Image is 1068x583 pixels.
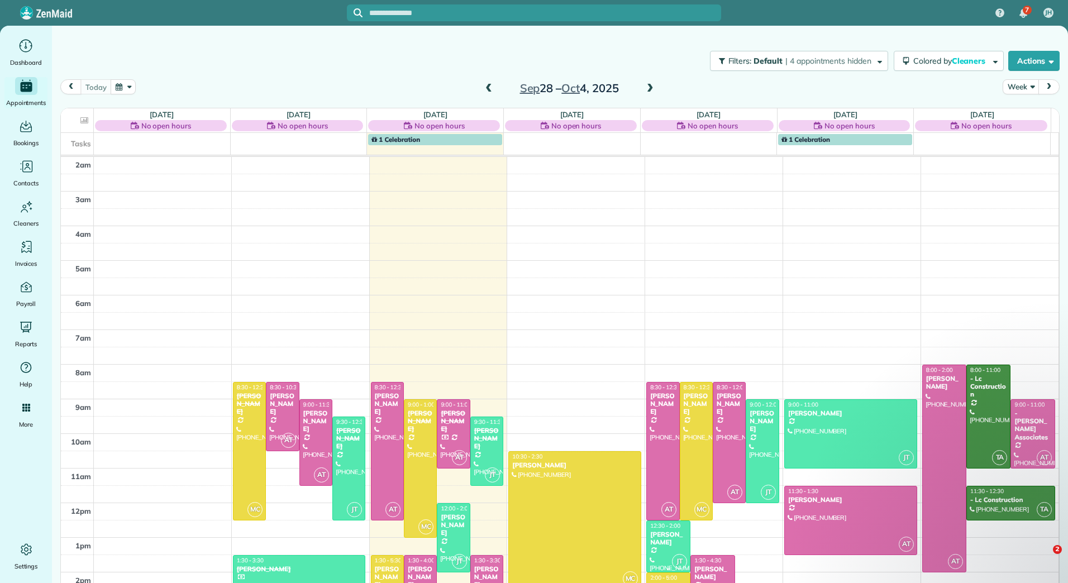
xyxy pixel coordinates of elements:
span: Bookings [13,137,39,149]
span: 1 Celebration [371,135,420,144]
span: AT [727,485,742,500]
a: [DATE] [287,110,311,119]
span: Payroll [16,298,36,309]
span: 9:00 - 11:00 [1014,401,1045,408]
span: 11am [71,472,91,481]
svg: Focus search [354,8,363,17]
div: [PERSON_NAME] [440,409,466,433]
a: Appointments [4,77,47,108]
span: No open hours [688,120,738,131]
span: 8:30 - 10:30 [270,384,300,391]
span: 1:30 - 5:30 [375,557,402,564]
iframe: Intercom live chat [1030,545,1057,572]
span: Invoices [15,258,37,269]
div: - Lc Construction [970,375,1007,399]
a: Invoices [4,238,47,269]
span: AT [314,467,329,482]
span: Reports [15,338,37,350]
button: prev [60,79,82,94]
a: [DATE] [697,110,721,119]
span: JT [347,502,362,517]
span: No open hours [824,120,875,131]
span: Dashboard [10,57,42,68]
span: Help [20,379,33,390]
span: Settings [15,561,38,572]
div: 7 unread notifications [1012,1,1035,26]
span: Contacts [13,178,39,189]
span: Default [754,56,783,66]
span: 9:00 - 11:00 [441,401,471,408]
span: 2:00 - 5:00 [650,574,677,581]
span: Sep [520,81,540,95]
span: Colored by [913,56,989,66]
span: 9:00 - 1:00 [408,401,435,408]
span: JT [899,450,914,465]
div: [PERSON_NAME] [474,427,500,451]
a: Filters: Default | 4 appointments hidden [704,51,888,71]
a: Settings [4,541,47,572]
span: 1:30 - 3:30 [474,557,501,564]
span: JT [761,485,776,500]
span: 8:30 - 12:30 [375,384,405,391]
span: 1:30 - 3:30 [237,557,264,564]
button: Focus search [347,8,363,17]
span: 11:30 - 1:30 [788,488,818,495]
span: 8:00 - 2:00 [926,366,953,374]
span: JT [485,467,500,482]
span: 9:00 - 11:00 [788,401,818,408]
span: No open hours [551,120,602,131]
span: 3am [75,195,91,204]
div: [PERSON_NAME] [788,409,914,417]
span: Cleaners [13,218,39,229]
span: MC [247,502,263,517]
span: 10:30 - 2:30 [512,453,542,460]
a: Contacts [4,157,47,189]
div: [PERSON_NAME] [788,496,914,504]
span: 10am [71,437,91,446]
a: Payroll [4,278,47,309]
a: [DATE] [423,110,447,119]
div: [PERSON_NAME] [440,513,466,537]
span: Appointments [6,97,46,108]
span: 1:30 - 4:30 [694,557,721,564]
button: next [1038,79,1060,94]
span: 7am [75,333,91,342]
a: [DATE] [150,110,174,119]
span: AT [452,450,467,465]
div: - [PERSON_NAME] Associates [1014,409,1051,442]
span: More [19,419,33,430]
span: 9:00 - 11:30 [303,401,333,408]
span: No open hours [141,120,192,131]
div: [PERSON_NAME] [694,565,731,581]
span: 12pm [71,506,91,515]
span: 4am [75,230,91,238]
span: AT [661,502,676,517]
span: AT [1037,450,1052,465]
span: JT [672,554,687,569]
span: 1pm [75,541,91,550]
span: AT [948,554,963,569]
span: 8:30 - 12:30 [684,384,714,391]
div: [PERSON_NAME] [374,392,401,416]
div: [PERSON_NAME] [303,409,329,433]
button: Actions [1008,51,1060,71]
div: [PERSON_NAME] [650,392,676,416]
span: No open hours [961,120,1012,131]
span: 8:30 - 12:00 [717,384,747,391]
span: 1 Celebration [781,135,830,144]
a: [DATE] [560,110,584,119]
div: [PERSON_NAME] [407,409,433,433]
span: 9am [75,403,91,412]
a: Help [4,359,47,390]
span: No open hours [414,120,465,131]
span: No open hours [278,120,328,131]
div: [PERSON_NAME] [650,531,687,547]
div: [PERSON_NAME] [269,392,295,416]
div: [PERSON_NAME] [683,392,709,416]
span: 6am [75,299,91,308]
div: [PERSON_NAME] [926,375,963,391]
span: | 4 appointments hidden [785,56,871,66]
div: [PERSON_NAME] [512,461,638,469]
span: 5am [75,264,91,273]
span: JT [452,554,467,569]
